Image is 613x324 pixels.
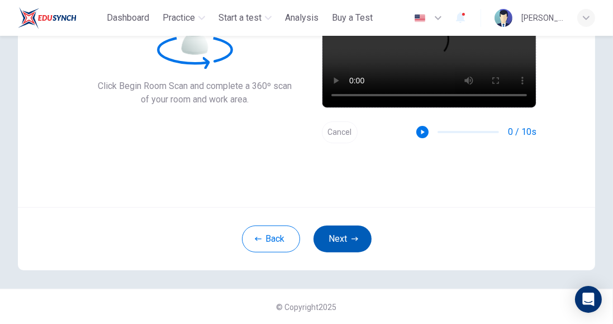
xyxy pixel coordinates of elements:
img: Profile picture [495,9,512,27]
button: Back [242,226,300,252]
img: ELTC logo [18,7,77,29]
span: Analysis [285,11,319,25]
div: [PERSON_NAME] [521,11,564,25]
span: Buy a Test [332,11,373,25]
a: ELTC logo [18,7,102,29]
span: © Copyright 2025 [277,303,337,312]
button: Next [313,226,372,252]
button: Dashboard [102,8,154,28]
span: Dashboard [107,11,149,25]
span: of your room and work area. [98,93,292,106]
button: Buy a Test [327,8,377,28]
img: en [413,14,427,22]
span: Start a test [218,11,262,25]
div: Open Intercom Messenger [575,286,602,313]
button: Practice [158,8,210,28]
button: Analysis [281,8,323,28]
span: Practice [163,11,195,25]
button: Cancel [322,121,358,143]
span: 0 / 10s [508,125,536,139]
span: Click Begin Room Scan and complete a 360º scan [98,79,292,93]
button: Start a test [214,8,276,28]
